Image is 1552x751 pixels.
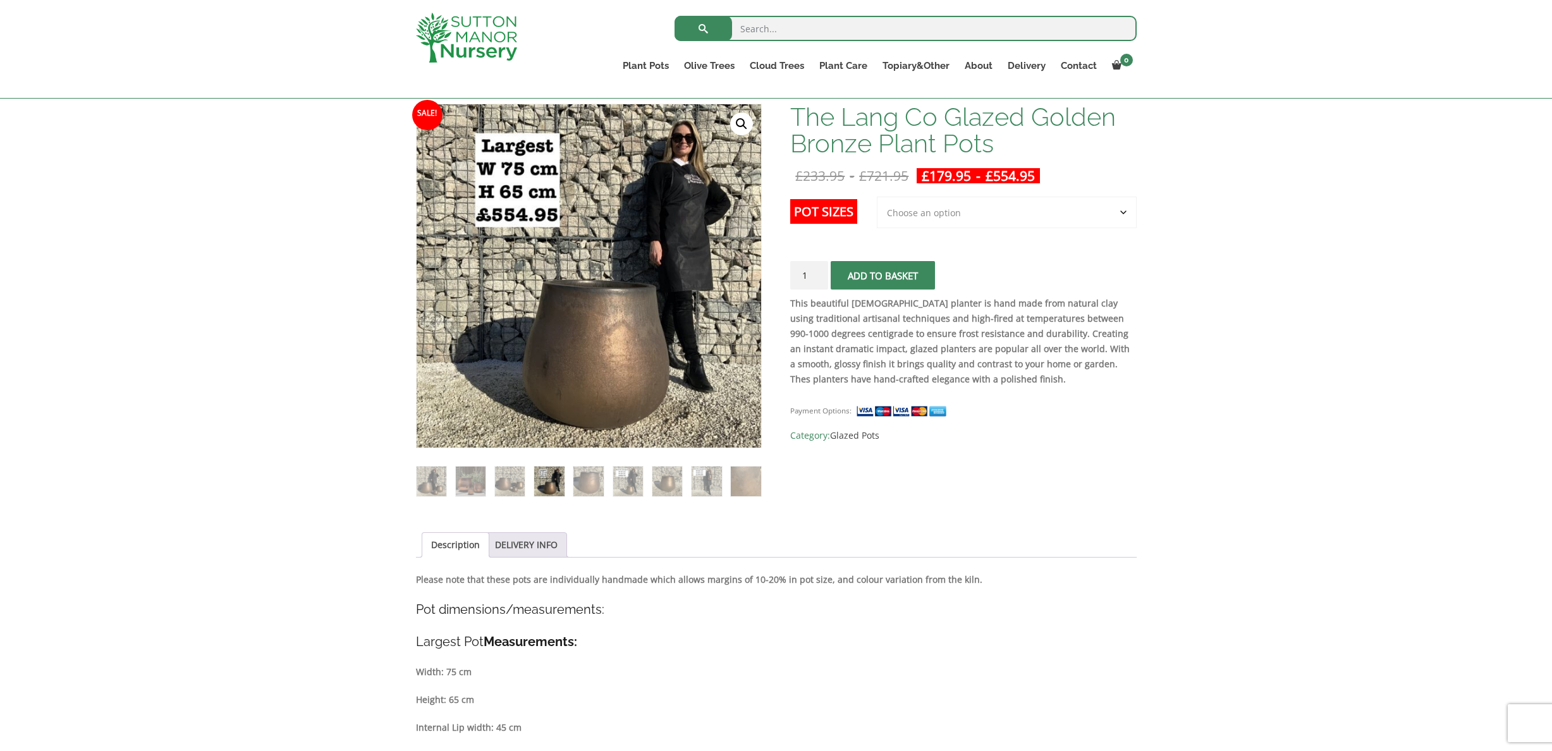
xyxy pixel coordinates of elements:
[416,721,522,733] strong: Internal Lip width: 45 cm
[922,167,929,185] span: £
[859,167,867,185] span: £
[790,199,857,224] label: Pot Sizes
[456,467,486,496] img: The Lang Co Glazed Golden Bronze Plant Pots - Image 2
[573,467,603,496] img: The Lang Co Glazed Golden Bronze Plant Pots - Image 5
[615,57,676,75] a: Plant Pots
[830,429,879,441] a: Glazed Pots
[790,168,913,183] del: -
[875,57,957,75] a: Topiary&Other
[790,104,1136,157] h1: The Lang Co Glazed Golden Bronze Plant Pots
[1120,54,1133,66] span: 0
[957,57,1000,75] a: About
[986,167,1035,185] bdi: 554.95
[790,406,852,415] small: Payment Options:
[1000,57,1053,75] a: Delivery
[1104,57,1137,75] a: 0
[790,428,1136,443] span: Category:
[790,261,828,290] input: Product quantity
[412,100,443,130] span: Sale!
[416,693,474,705] strong: Height: 65 cm
[416,666,472,678] strong: Width: 75 cm
[790,297,1130,385] strong: This beautiful [DEMOGRAPHIC_DATA] planter is hand made from natural clay using traditional artisa...
[484,634,577,649] strong: Measurements:
[795,167,803,185] span: £
[795,167,845,185] bdi: 233.95
[917,168,1040,183] ins: -
[416,600,1137,620] h4: Pot dimensions/measurements:
[831,261,935,290] button: Add to basket
[416,632,1137,652] h4: Largest Pot
[692,467,721,496] img: The Lang Co Glazed Golden Bronze Plant Pots - Image 8
[859,167,908,185] bdi: 721.95
[922,167,971,185] bdi: 179.95
[431,533,480,557] a: Description
[416,13,517,63] img: logo
[986,167,993,185] span: £
[652,467,682,496] img: The Lang Co Glazed Golden Bronze Plant Pots - Image 7
[613,467,643,496] img: The Lang Co Glazed Golden Bronze Plant Pots - Image 6
[730,113,753,135] a: View full-screen image gallery
[675,16,1137,41] input: Search...
[676,57,742,75] a: Olive Trees
[731,467,761,496] img: The Lang Co Glazed Golden Bronze Plant Pots - Image 9
[856,405,951,418] img: payment supported
[495,467,525,496] img: The Lang Co Glazed Golden Bronze Plant Pots - Image 3
[742,57,812,75] a: Cloud Trees
[416,573,982,585] strong: Please note that these pots are individually handmade which allows margins of 10-20% in pot size,...
[534,467,564,496] img: The Lang Co Glazed Golden Bronze Plant Pots - Image 4
[1053,57,1104,75] a: Contact
[417,467,446,496] img: The Lang Co Glazed Golden Bronze Plant Pots
[495,533,558,557] a: DELIVERY INFO
[812,57,875,75] a: Plant Care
